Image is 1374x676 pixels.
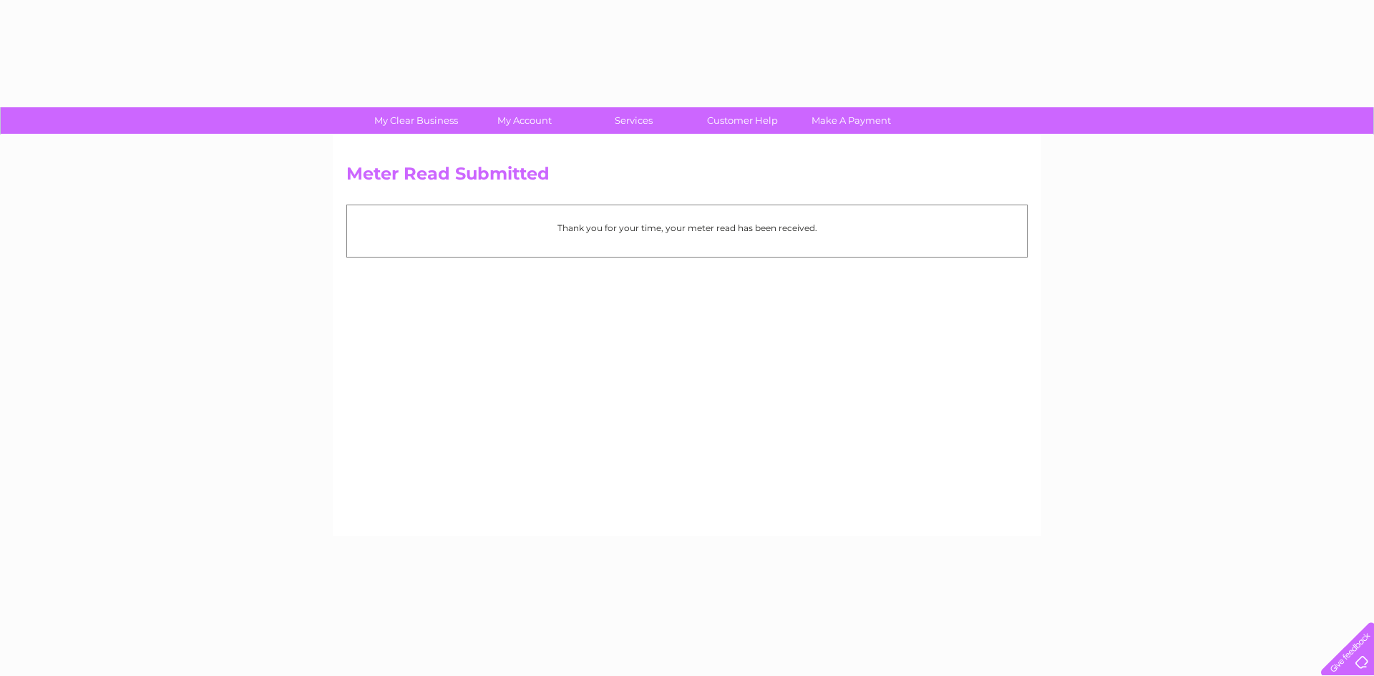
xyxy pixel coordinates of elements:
[575,107,693,134] a: Services
[354,221,1020,235] p: Thank you for your time, your meter read has been received.
[357,107,475,134] a: My Clear Business
[683,107,801,134] a: Customer Help
[792,107,910,134] a: Make A Payment
[346,164,1028,191] h2: Meter Read Submitted
[466,107,584,134] a: My Account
